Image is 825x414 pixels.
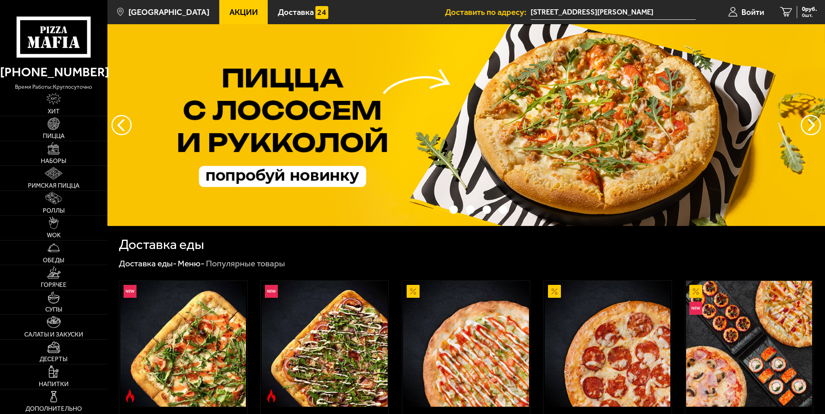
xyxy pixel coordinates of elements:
[278,8,314,16] span: Доставка
[28,183,80,189] span: Римская пицца
[445,8,531,16] span: Доставить по адресу:
[119,258,176,268] a: Доставка еды-
[25,406,82,412] span: Дополнительно
[466,205,474,213] button: точки переключения
[206,258,285,269] div: Популярные товары
[402,281,530,407] a: АкционныйАль-Шам 25 см (тонкое тесто)
[120,281,246,407] img: Римская с креветками
[545,281,671,407] img: Пепперони 25 см (толстое с сыром)
[119,238,204,251] h1: Доставка еды
[802,13,817,18] span: 0 шт.
[686,281,812,407] img: Всё включено
[41,158,66,164] span: Наборы
[483,205,491,213] button: точки переключения
[265,389,278,402] img: Острое блюдо
[48,109,60,115] span: Хит
[689,302,702,315] img: Новинка
[315,6,328,19] img: 15daf4d41897b9f0e9f617042186c801.svg
[265,285,278,298] img: Новинка
[229,8,258,16] span: Акции
[43,208,65,214] span: Роллы
[128,8,210,16] span: [GEOGRAPHIC_DATA]
[39,381,69,387] span: Напитки
[47,232,61,238] span: WOK
[40,356,67,362] span: Десерты
[741,8,764,16] span: Войти
[45,307,62,313] span: Супы
[41,282,67,288] span: Горячее
[43,133,65,139] span: Пицца
[433,205,441,213] button: точки переключения
[111,115,132,135] button: следующий
[43,257,64,263] span: Обеды
[262,281,388,407] img: Римская с мясным ассорти
[531,5,696,20] span: улица Евдокима Огнева, 10к2
[261,281,388,407] a: НовинкаОстрое блюдоРимская с мясным ассорти
[178,258,204,268] a: Меню-
[802,6,817,12] span: 0 руб.
[449,205,458,213] button: точки переключения
[119,281,247,407] a: НовинкаОстрое блюдоРимская с креветками
[801,115,821,135] button: предыдущий
[548,285,561,298] img: Акционный
[407,285,420,298] img: Акционный
[403,281,529,407] img: Аль-Шам 25 см (тонкое тесто)
[685,281,813,407] a: АкционныйНовинкаВсё включено
[124,285,136,298] img: Новинка
[689,285,702,298] img: Акционный
[531,5,696,20] input: Ваш адрес доставки
[544,281,671,407] a: АкционныйПепперони 25 см (толстое с сыром)
[499,205,507,213] button: точки переключения
[124,389,136,402] img: Острое блюдо
[24,332,83,338] span: Салаты и закуски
